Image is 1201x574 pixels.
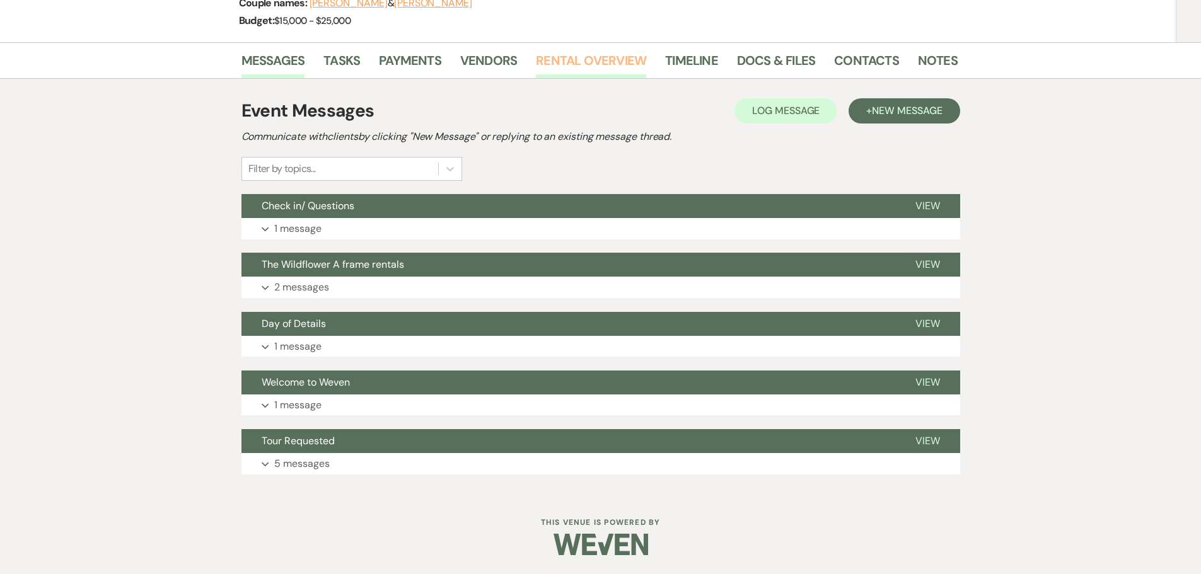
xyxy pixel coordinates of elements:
[241,218,960,239] button: 1 message
[915,376,940,389] span: View
[239,14,275,27] span: Budget:
[274,338,322,355] p: 1 message
[262,317,326,330] span: Day of Details
[248,161,316,176] div: Filter by topics...
[241,370,895,394] button: Welcome to Weven
[241,50,305,78] a: Messages
[895,253,960,277] button: View
[915,199,940,212] span: View
[915,317,940,330] span: View
[241,98,374,124] h1: Event Messages
[379,50,441,78] a: Payments
[834,50,899,78] a: Contacts
[323,50,360,78] a: Tasks
[274,456,330,472] p: 5 messages
[262,434,335,447] span: Tour Requested
[241,394,960,416] button: 1 message
[752,104,820,117] span: Log Message
[895,194,960,218] button: View
[554,522,648,566] img: Weven Logo
[241,253,895,277] button: The Wildflower A frame rentals
[274,279,329,296] p: 2 messages
[915,258,940,271] span: View
[262,376,350,389] span: Welcome to Weven
[460,50,517,78] a: Vendors
[241,312,895,336] button: Day of Details
[895,429,960,453] button: View
[918,50,958,78] a: Notes
[274,221,322,237] p: 1 message
[274,397,322,413] p: 1 message
[241,129,960,144] h2: Communicate with clients by clicking "New Message" or replying to an existing message thread.
[665,50,718,78] a: Timeline
[872,104,942,117] span: New Message
[849,98,960,123] button: +New Message
[895,312,960,336] button: View
[241,429,895,453] button: Tour Requested
[737,50,815,78] a: Docs & Files
[241,277,960,298] button: 2 messages
[915,434,940,447] span: View
[241,453,960,474] button: 5 messages
[241,336,960,357] button: 1 message
[241,194,895,218] button: Check in/ Questions
[734,98,837,123] button: Log Message
[262,258,404,271] span: The Wildflower A frame rentals
[895,370,960,394] button: View
[274,14,351,27] span: $15,000 - $25,000
[536,50,646,78] a: Rental Overview
[262,199,354,212] span: Check in/ Questions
